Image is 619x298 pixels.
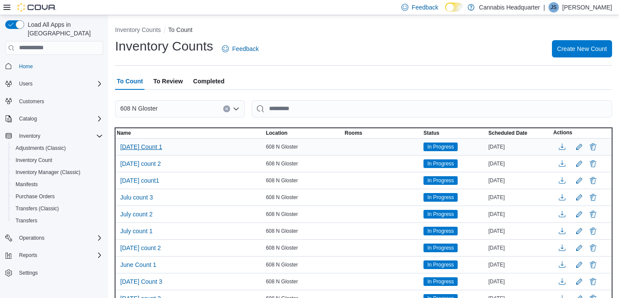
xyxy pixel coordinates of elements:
button: Edit count details [574,191,584,204]
button: Status [422,128,487,138]
span: Transfers [12,216,103,226]
span: In Progress [427,193,454,201]
input: Dark Mode [445,3,463,12]
button: Users [16,79,36,89]
span: 608 N Gloster [266,194,298,201]
button: Inventory Counts [115,26,161,33]
span: Transfers (Classic) [12,203,103,214]
button: Create New Count [552,40,612,57]
span: Scheduled Date [488,130,527,136]
span: In Progress [427,143,454,151]
button: Catalog [2,113,106,125]
button: Name [115,128,264,138]
button: Operations [2,232,106,244]
span: Manifests [16,181,38,188]
button: [DATE] count 2 [117,241,164,254]
input: This is a search bar. After typing your query, hit enter to filter the results lower in the page. [252,100,612,117]
div: [DATE] [487,243,552,253]
button: Clear input [223,105,230,112]
button: Delete [588,243,598,253]
a: Purchase Orders [12,191,58,202]
span: 608 N Gloster [266,160,298,167]
button: Operations [16,233,48,243]
button: Inventory Count [9,154,106,166]
span: In Progress [427,227,454,235]
span: Manifests [12,179,103,190]
span: Adjustments (Classic) [12,143,103,153]
span: In Progress [423,277,458,286]
span: In Progress [423,176,458,185]
div: [DATE] [487,175,552,186]
button: Location [264,128,343,138]
button: Delete [588,159,598,169]
button: Delete [588,175,598,186]
a: Transfers [12,216,41,226]
span: In Progress [423,244,458,252]
h1: Inventory Counts [115,38,213,55]
span: 608 N Gloster [266,261,298,268]
span: Home [19,63,33,70]
span: Inventory Count [16,157,52,164]
button: [DATE] count1 [117,174,163,187]
span: [DATE] Count 1 [120,143,162,151]
span: July count 2 [120,210,153,219]
span: July count 1 [120,227,153,235]
span: Feedback [232,44,259,53]
button: Edit count details [574,258,584,271]
button: Edit count details [574,157,584,170]
p: Cannabis Headquarter [479,2,540,13]
button: June Count 1 [117,258,160,271]
button: Transfers [9,215,106,227]
span: To Count [117,73,143,90]
button: [DATE] Count 3 [117,275,166,288]
button: Edit count details [574,140,584,153]
button: Delete [588,260,598,270]
button: Inventory Manager (Classic) [9,166,106,178]
span: [DATE] count 2 [120,159,161,168]
button: Adjustments (Classic) [9,142,106,154]
button: [DATE] count 2 [117,157,164,170]
a: Inventory Manager (Classic) [12,167,84,178]
span: Purchase Orders [12,191,103,202]
a: Inventory Count [12,155,56,165]
button: Julu count 3 [117,191,157,204]
span: Reports [19,252,37,259]
button: Settings [2,266,106,279]
span: In Progress [423,159,458,168]
span: Inventory [16,131,103,141]
span: In Progress [423,193,458,202]
button: To Count [168,26,192,33]
span: Customers [19,98,44,105]
span: JS [551,2,557,13]
span: Actions [553,129,572,136]
button: Purchase Orders [9,190,106,203]
button: Inventory [16,131,44,141]
button: Reports [16,250,41,260]
span: In Progress [427,261,454,269]
span: 608 N Gloster [266,228,298,235]
a: Transfers (Classic) [12,203,62,214]
a: Manifests [12,179,41,190]
button: Customers [2,95,106,108]
span: Users [16,79,103,89]
div: [DATE] [487,226,552,236]
div: [DATE] [487,260,552,270]
button: Delete [588,276,598,287]
span: Adjustments (Classic) [16,145,66,152]
button: Manifests [9,178,106,190]
span: 608 N Gloster [120,103,157,114]
span: Settings [19,269,38,276]
button: Edit count details [574,225,584,238]
button: July count 2 [117,208,156,221]
button: Transfers (Classic) [9,203,106,215]
a: Adjustments (Classic) [12,143,69,153]
span: Inventory Manager (Classic) [12,167,103,178]
span: Rooms [345,130,362,136]
button: Home [2,60,106,73]
a: Home [16,61,36,72]
div: [DATE] [487,142,552,152]
span: In Progress [427,160,454,168]
button: Catalog [16,114,40,124]
button: Inventory [2,130,106,142]
button: Reports [2,249,106,261]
